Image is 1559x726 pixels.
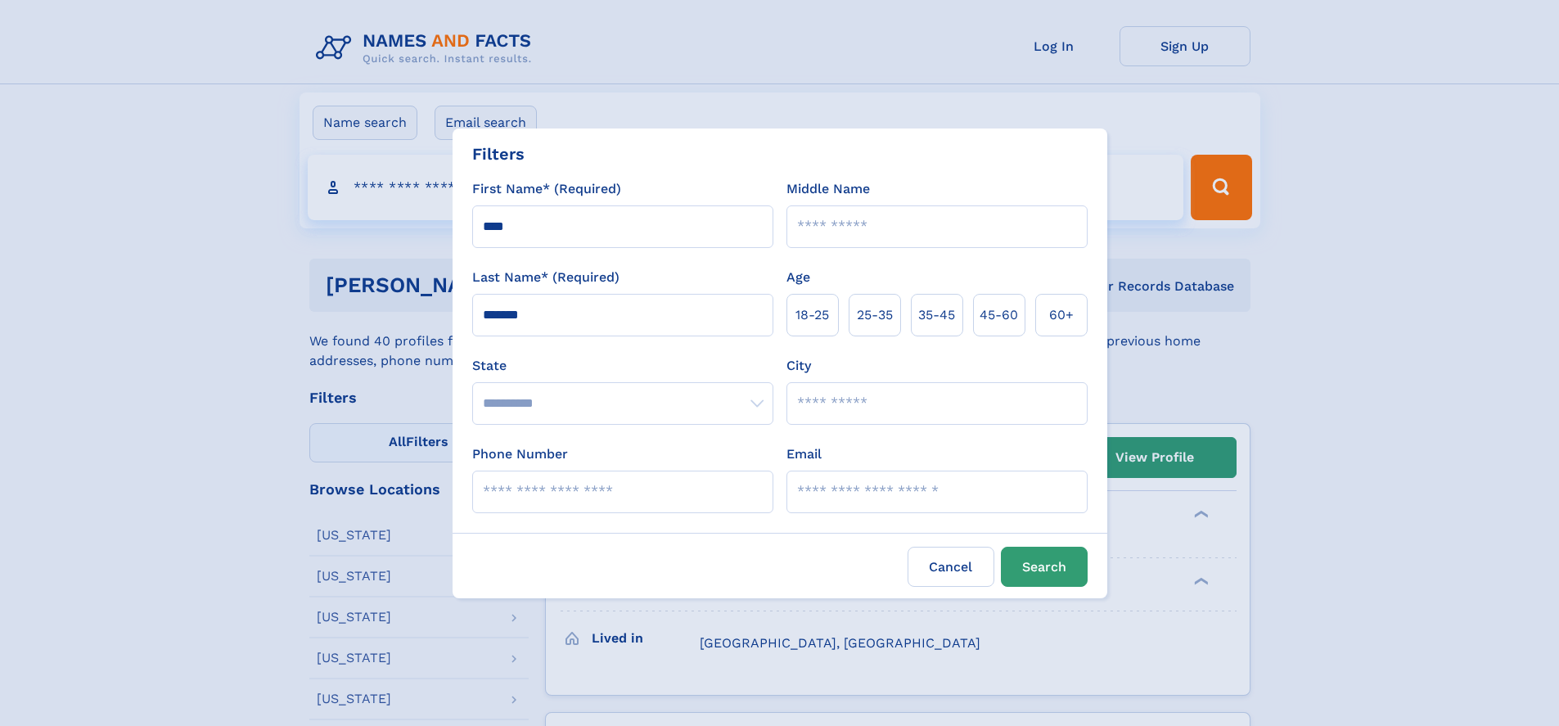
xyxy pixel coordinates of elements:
[1001,547,1088,587] button: Search
[918,305,955,325] span: 35‑45
[786,268,810,287] label: Age
[857,305,893,325] span: 25‑35
[786,179,870,199] label: Middle Name
[795,305,829,325] span: 18‑25
[472,356,773,376] label: State
[908,547,994,587] label: Cancel
[1049,305,1074,325] span: 60+
[980,305,1018,325] span: 45‑60
[472,444,568,464] label: Phone Number
[786,356,811,376] label: City
[472,268,620,287] label: Last Name* (Required)
[786,444,822,464] label: Email
[472,179,621,199] label: First Name* (Required)
[472,142,525,166] div: Filters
